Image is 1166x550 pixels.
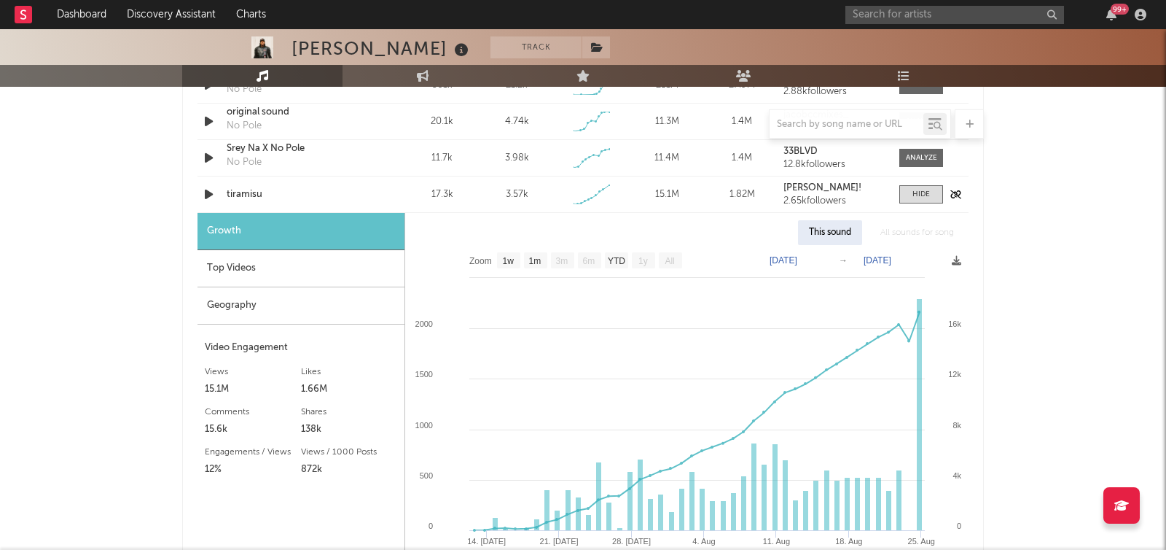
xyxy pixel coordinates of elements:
[692,537,715,546] text: 4. Aug
[1106,9,1116,20] button: 99+
[869,220,965,245] div: All sounds for song
[708,187,776,202] div: 1.82M
[948,319,961,328] text: 16k
[301,461,397,479] div: 872k
[583,256,595,266] text: 6m
[783,160,885,170] div: 12.8k followers
[291,36,472,61] div: [PERSON_NAME]
[845,6,1064,24] input: Search for artists
[556,256,568,266] text: 3m
[908,537,935,546] text: 25. Aug
[408,151,476,166] div: 11.7k
[227,142,379,156] a: Srey Na X No Pole
[197,287,404,325] div: Geography
[638,256,648,266] text: 1y
[770,255,797,266] text: [DATE]
[205,444,301,461] div: Engagements / Views
[798,220,862,245] div: This sound
[783,183,885,193] a: [PERSON_NAME]!
[415,370,433,379] text: 1500
[770,119,923,131] input: Search by song name or URL
[952,471,961,480] text: 4k
[205,421,301,438] div: 15.6k
[529,256,541,266] text: 1m
[505,151,529,166] div: 3.98k
[205,461,301,479] div: 12%
[408,187,476,202] div: 17.3k
[783,196,885,206] div: 2.65k followers
[205,403,301,421] div: Comments
[469,256,492,266] text: Zoom
[205,339,397,357] div: Video Engagement
[429,522,433,530] text: 0
[490,36,582,58] button: Track
[301,363,397,381] div: Likes
[1111,4,1129,15] div: 99 +
[197,250,404,287] div: Top Videos
[783,147,818,156] strong: 33BLVD
[301,381,397,398] div: 1.66M
[503,256,514,266] text: 1w
[708,151,776,166] div: 1.4M
[763,537,790,546] text: 11. Aug
[948,370,961,379] text: 12k
[420,471,433,480] text: 500
[633,151,701,166] div: 11.4M
[205,381,301,398] div: 15.1M
[783,147,885,157] a: 33BLVD
[952,421,961,430] text: 8k
[540,537,579,546] text: 21. [DATE]
[612,537,651,546] text: 28. [DATE]
[301,444,397,461] div: Views / 1000 Posts
[835,537,862,546] text: 18. Aug
[957,522,961,530] text: 0
[467,537,506,546] text: 14. [DATE]
[506,187,528,202] div: 3.57k
[197,213,404,250] div: Growth
[227,82,262,97] div: No Pole
[415,421,433,430] text: 1000
[633,187,701,202] div: 15.1M
[301,403,397,421] div: Shares
[227,105,379,120] a: original sound
[783,183,861,193] strong: [PERSON_NAME]!
[227,187,379,202] a: tiramisu
[783,87,885,97] div: 2.88k followers
[301,421,397,438] div: 138k
[415,319,433,328] text: 2000
[608,256,625,266] text: YTD
[227,155,262,170] div: No Pole
[839,255,848,266] text: →
[864,255,891,266] text: [DATE]
[665,256,674,266] text: All
[205,363,301,381] div: Views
